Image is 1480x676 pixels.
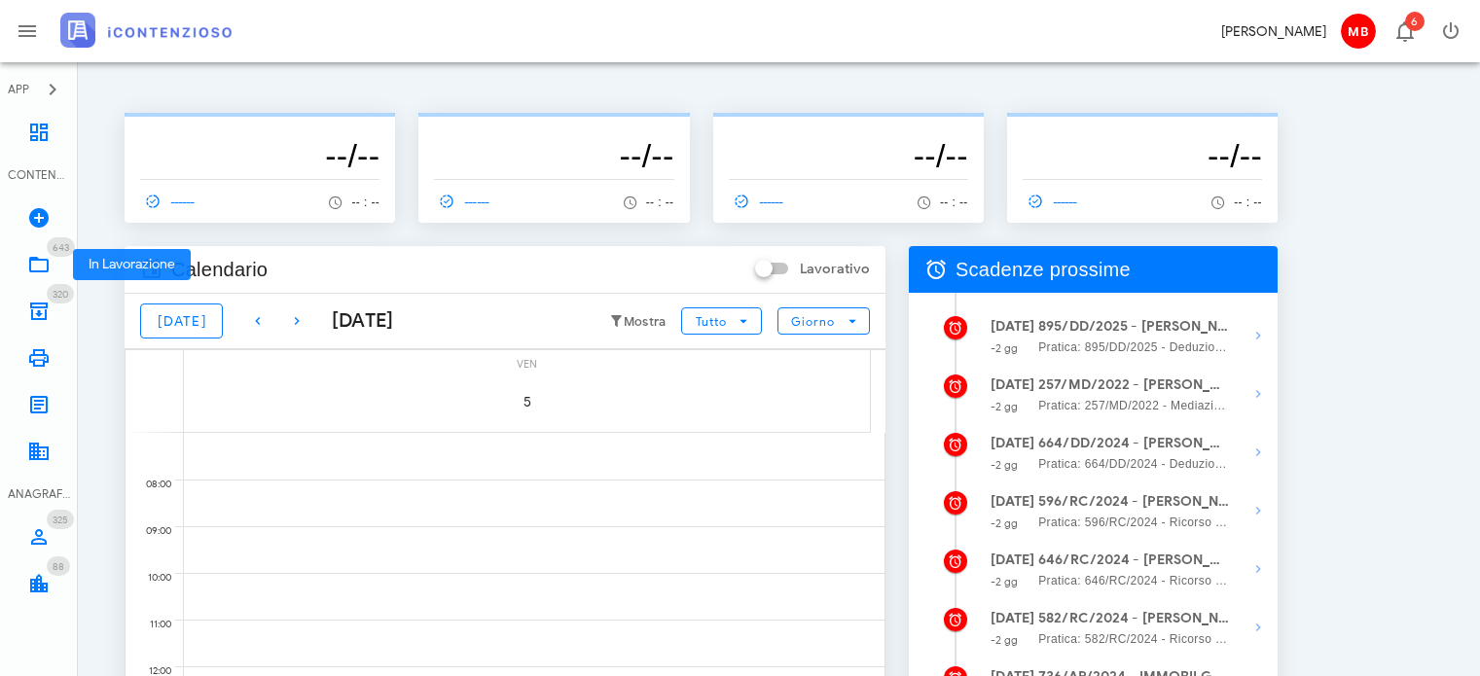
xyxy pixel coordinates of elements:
strong: 646/RC/2024 - [PERSON_NAME]si in Udienza [1038,550,1230,571]
button: Giorno [777,307,870,335]
span: 5 [500,394,555,410]
span: [DATE] [157,313,206,330]
span: Giorno [790,314,836,329]
div: 08:00 [126,474,175,495]
button: Mostra dettagli [1239,608,1278,647]
span: MB [1341,14,1376,49]
span: ------ [434,193,490,210]
a: ------ [729,188,793,215]
strong: [DATE] [991,376,1035,393]
strong: 257/MD/2022 - [PERSON_NAME] - Invio Memorie per Udienza [1038,374,1230,396]
a: ------ [140,188,204,215]
span: Scadenze prossime [956,254,1131,285]
small: -2 gg [991,575,1019,588]
strong: [DATE] [991,610,1035,626]
button: Mostra dettagli [1239,550,1278,588]
div: CONTENZIOSO [8,166,70,184]
small: -2 gg [991,633,1019,647]
button: Mostra dettagli [1239,316,1278,355]
button: Mostra dettagli [1239,433,1278,472]
small: -2 gg [991,341,1019,355]
div: 11:00 [126,614,175,635]
h3: --/-- [729,136,968,175]
small: -2 gg [991,400,1019,413]
span: Distintivo [47,556,70,576]
small: -2 gg [991,458,1019,472]
div: [PERSON_NAME] [1221,21,1326,42]
span: 643 [53,241,69,254]
span: -- : -- [940,196,968,209]
span: Distintivo [47,510,74,529]
div: 10:00 [126,567,175,588]
span: Pratica: 596/RC/2024 - Ricorso contro Agenzia delle entrate-Riscossione (Udienza) [1038,513,1230,532]
h3: --/-- [1023,136,1262,175]
span: Calendario [171,254,268,285]
h3: --/-- [434,136,673,175]
span: Distintivo [47,237,75,257]
strong: [DATE] [991,551,1035,568]
strong: [DATE] [991,493,1035,510]
span: Distintivo [1405,12,1425,31]
span: -- : -- [646,196,674,209]
span: Distintivo [47,284,74,303]
p: -------------- [1023,121,1262,136]
label: Lavorativo [800,260,870,279]
span: Pratica: 257/MD/2022 - Mediazione / Reclamo contro Agenzia delle entrate-Riscossione (Udienza) [1038,396,1230,415]
a: ------ [1023,188,1087,215]
strong: 664/DD/2024 - [PERSON_NAME] - Depositare Documenti per Udienza [1038,433,1230,454]
div: [DATE] [316,306,394,336]
button: MB [1334,8,1381,54]
a: ------ [434,188,498,215]
span: 325 [53,514,68,526]
button: [DATE] [140,303,223,338]
div: 09:00 [126,520,175,542]
button: 5 [500,374,555,429]
p: -------------- [140,121,379,136]
span: Tutto [695,314,727,329]
span: -- : -- [351,196,379,209]
span: -- : -- [1234,196,1262,209]
small: Mostra [624,314,667,330]
p: -------------- [434,121,673,136]
button: Distintivo [1381,8,1427,54]
span: ------ [1023,193,1079,210]
div: ven [184,350,870,374]
img: logo-text-2x.png [60,13,232,48]
h3: --/-- [140,136,379,175]
span: Pratica: 646/RC/2024 - Ricorso contro Agenzia delle entrate-Riscossione (Udienza) [1038,571,1230,590]
strong: [DATE] [991,435,1035,451]
strong: 596/RC/2024 - [PERSON_NAME] - Presentarsi in [GEOGRAPHIC_DATA] [1038,491,1230,513]
button: Tutto [681,307,761,335]
span: Pratica: 582/RC/2024 - Ricorso contro Agenzia delle entrate-Riscossione (Udienza) [1038,629,1230,649]
strong: [DATE] [991,318,1035,335]
span: Pratica: 664/DD/2024 - Deduzioni Difensive contro Agenzia delle entrate-Riscossione (Udienza) [1038,454,1230,474]
span: ------ [140,193,197,210]
div: ANAGRAFICA [8,485,70,503]
strong: 582/RC/2024 - [PERSON_NAME]si in [GEOGRAPHIC_DATA] [1038,608,1230,629]
span: ------ [729,193,785,210]
button: Mostra dettagli [1239,374,1278,413]
span: 320 [53,288,68,301]
span: Pratica: 895/DD/2025 - Deduzioni Difensive contro Agenzia delle entrate-Riscossione [1038,338,1230,357]
small: -2 gg [991,516,1019,530]
span: 88 [53,560,64,573]
strong: 895/DD/2025 - [PERSON_NAME] - Depositare i documenti processuali [1038,316,1230,338]
button: Mostra dettagli [1239,491,1278,530]
p: -------------- [729,121,968,136]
